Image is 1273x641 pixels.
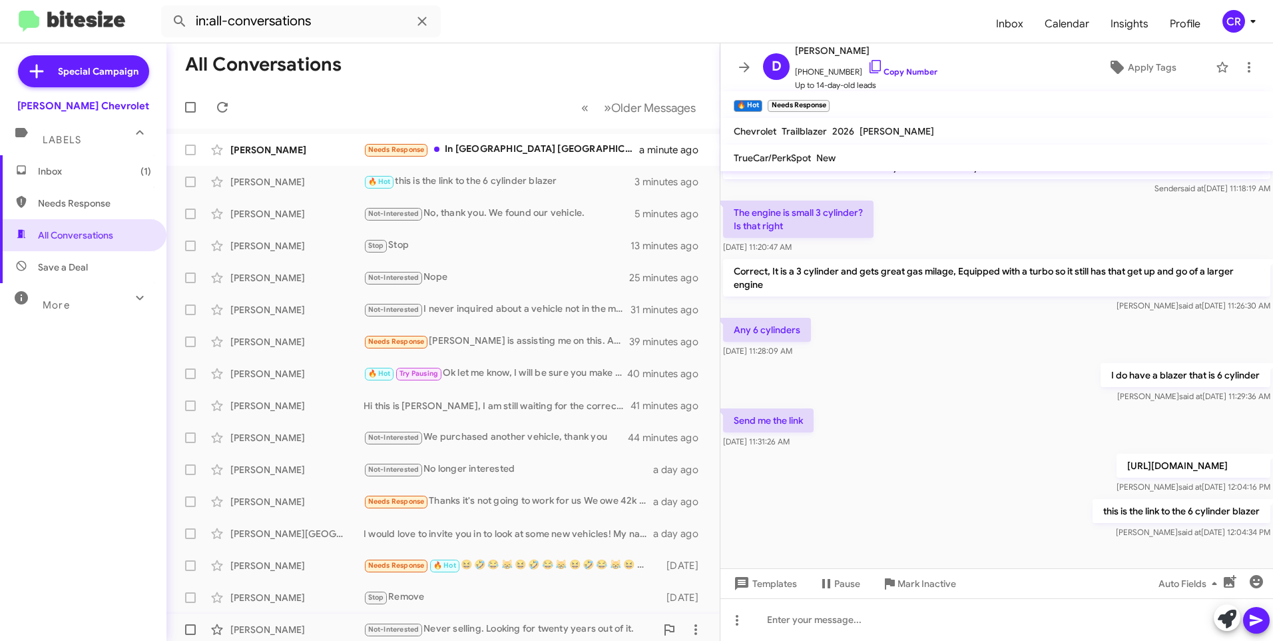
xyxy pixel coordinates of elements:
div: 3 minutes ago [635,175,709,189]
span: Sender [DATE] 11:18:19 AM [1154,183,1270,193]
button: Apply Tags [1074,55,1209,79]
p: Correct, It is a 3 cylinder and gets great gas milage, Equipped with a turbo so it still has that... [723,259,1270,297]
a: Insights [1100,5,1159,43]
h1: All Conversations [185,54,342,75]
span: 🔥 Hot [368,177,391,186]
div: [PERSON_NAME] [230,463,364,476]
span: TrueCar/PerkSpot [734,152,811,164]
span: [DATE] 11:31:26 AM [723,436,790,446]
div: Never selling. Looking for twenty years out of it. [364,622,656,637]
div: a day ago [653,527,709,540]
div: [PERSON_NAME] Chevrolet [17,99,149,113]
span: 🔥 Hot [368,369,391,378]
span: [DATE] 11:28:09 AM [723,346,792,356]
span: (1) [140,165,151,178]
a: Copy Number [868,67,937,77]
span: Not-Interested [368,273,419,282]
span: Try Pausing [399,369,438,378]
div: 13 minutes ago [631,239,709,253]
div: a minute ago [639,143,709,157]
div: 40 minutes ago [629,367,709,380]
div: 44 minutes ago [629,431,709,444]
span: Needs Response [368,497,425,506]
div: [PERSON_NAME] [230,143,364,157]
div: Stop [364,238,631,253]
a: Special Campaign [18,55,149,87]
div: [PERSON_NAME] [230,175,364,189]
span: Stop [368,593,384,602]
span: More [43,299,70,311]
button: Auto Fields [1148,572,1233,596]
div: [PERSON_NAME] [230,559,364,572]
div: Nope [364,270,629,285]
span: [PERSON_NAME] [795,43,937,59]
div: [PERSON_NAME] [230,207,364,221]
div: [PERSON_NAME] [230,495,364,508]
div: 31 minutes ago [631,303,709,317]
span: Inbox [985,5,1034,43]
div: [PERSON_NAME] [230,239,364,253]
div: this is the link to the 6 cylinder blazer [364,174,635,189]
small: Needs Response [768,100,829,112]
nav: Page navigation example [574,94,704,121]
p: The engine is small 3 cylinder? Is that right [723,201,874,238]
span: New [816,152,836,164]
div: We purchased another vehicle, thank you [364,430,629,445]
div: 😆 🤣 😂 😹 😆 🤣 😂 😹 😆 🤣 😂 😹 😆 🤣 😂 😹 [364,558,660,573]
span: Needs Response [368,561,425,570]
div: I never inquired about a vehicle not in the market [364,302,631,317]
a: Profile [1159,5,1211,43]
span: Needs Response [368,145,425,154]
input: Search [161,5,441,37]
span: Auto Fields [1158,572,1222,596]
div: 41 minutes ago [631,399,709,412]
div: Remove [364,590,660,605]
button: CR [1211,10,1258,33]
button: Templates [720,572,808,596]
div: No longer interested [364,462,653,477]
span: Needs Response [38,197,151,210]
div: Thanks it's not going to work for us We owe 42k on my expedition and it's only worth maybe 28- so... [364,494,653,509]
span: All Conversations [38,229,113,242]
span: said at [1180,183,1204,193]
div: In [GEOGRAPHIC_DATA] [GEOGRAPHIC_DATA] [364,142,639,157]
span: said at [1178,527,1201,537]
span: Templates [731,572,797,596]
span: Special Campaign [58,65,138,78]
span: [PHONE_NUMBER] [795,59,937,79]
div: a day ago [653,495,709,508]
div: [PERSON_NAME] [230,271,364,285]
button: Pause [808,572,871,596]
span: D [772,56,782,77]
span: [DATE] 11:20:47 AM [723,242,792,252]
div: [PERSON_NAME] [230,591,364,604]
p: [URL][DOMAIN_NAME] [1117,454,1270,478]
span: Stop [368,241,384,250]
span: Up to 14-day-old leads [795,79,937,92]
span: Mark Inactive [897,572,956,596]
span: 2026 [832,125,854,137]
div: [PERSON_NAME] [230,367,364,380]
span: Inbox [38,165,151,178]
span: [PERSON_NAME] [DATE] 11:29:36 AM [1117,391,1270,401]
span: [PERSON_NAME] [860,125,934,137]
span: said at [1179,391,1202,401]
small: 🔥 Hot [734,100,762,112]
span: Apply Tags [1128,55,1176,79]
a: Calendar [1034,5,1100,43]
p: Send me the link [723,408,814,432]
div: 25 minutes ago [629,271,709,285]
span: [PERSON_NAME] [DATE] 11:26:30 AM [1117,301,1270,311]
span: [PERSON_NAME] [DATE] 12:04:34 PM [1116,527,1270,537]
span: Not-Interested [368,305,419,314]
span: said at [1178,482,1202,492]
p: this is the link to the 6 cylinder blazer [1093,499,1270,523]
div: [DATE] [660,591,709,604]
div: 39 minutes ago [629,335,709,348]
div: [PERSON_NAME] [230,431,364,444]
p: I do have a blazer that is 6 cylinder [1101,363,1270,387]
div: [PERSON_NAME][GEOGRAPHIC_DATA] [230,527,364,540]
